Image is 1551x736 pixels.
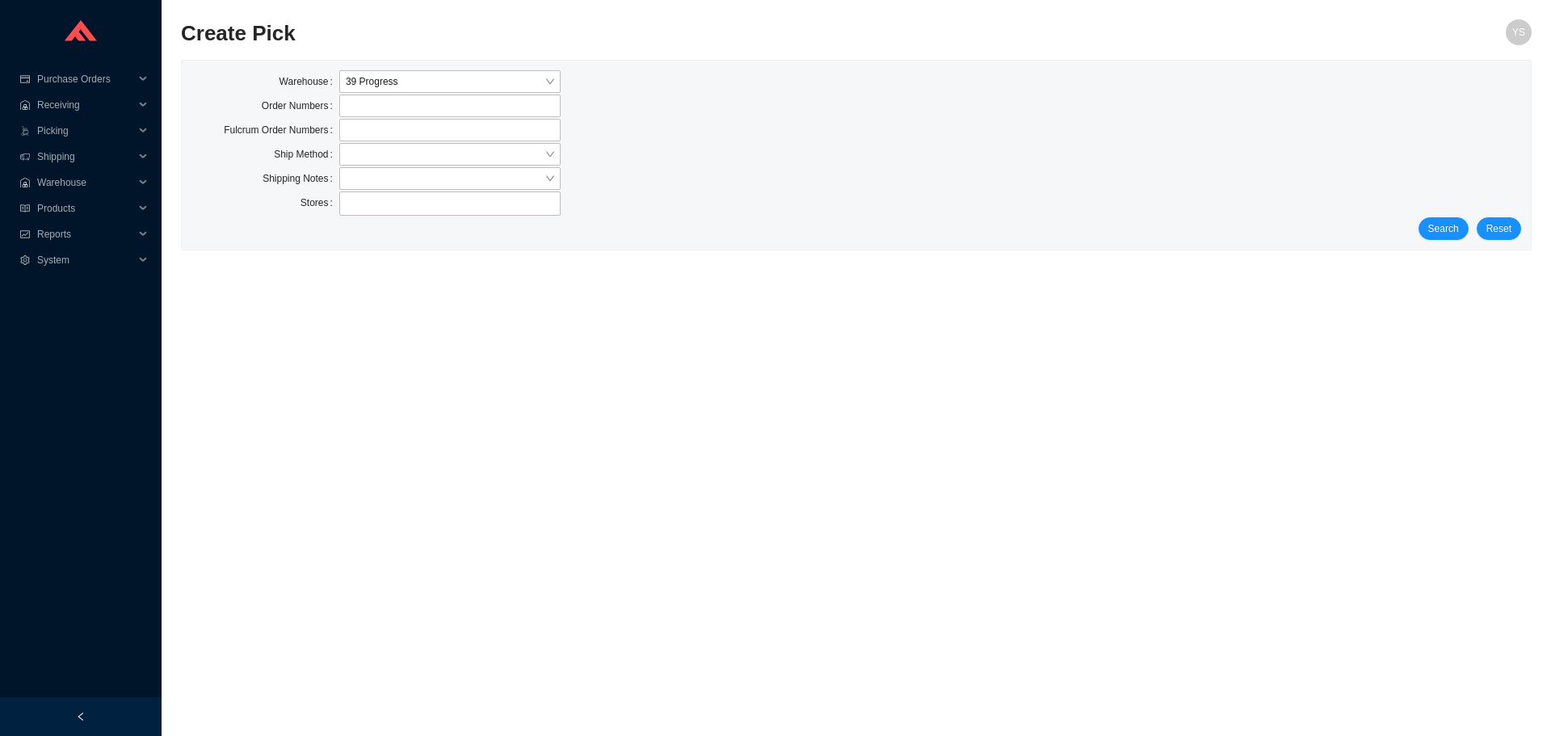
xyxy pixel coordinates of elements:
label: Shipping Notes [263,167,339,190]
span: Products [37,196,134,221]
span: Shipping [37,144,134,170]
span: 39 Progress [346,71,554,92]
span: Search [1428,221,1459,237]
span: Receiving [37,92,134,118]
span: credit-card [19,74,31,84]
span: setting [19,255,31,265]
button: Search [1419,217,1469,240]
label: Fulcrum Order Numbers [224,119,339,141]
label: Warehouse [280,70,339,93]
button: Reset [1477,217,1521,240]
label: Order Numbers [262,95,339,117]
h2: Create Pick [181,19,1194,48]
span: read [19,204,31,213]
span: Picking [37,118,134,144]
span: System [37,247,134,273]
span: YS [1512,19,1525,45]
label: Stores [301,191,339,214]
span: Purchase Orders [37,66,134,92]
span: left [76,712,86,721]
span: Reset [1486,221,1511,237]
label: Ship Method [274,143,339,166]
span: Reports [37,221,134,247]
span: fund [19,229,31,239]
span: Warehouse [37,170,134,196]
